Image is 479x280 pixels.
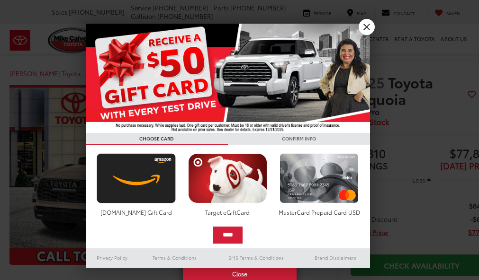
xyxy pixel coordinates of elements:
img: amazoncard.png [94,153,178,203]
h3: CHOOSE CARD [86,133,228,145]
a: Terms & Conditions [138,252,211,263]
div: [DOMAIN_NAME] Gift Card [94,208,178,216]
img: mastercard.png [277,153,361,203]
img: targetcard.png [186,153,270,203]
a: Brand Disclaimers [301,252,370,263]
img: 55838_top_625864.jpg [86,24,370,133]
a: Privacy Policy [86,252,139,263]
h3: CONFIRM INFO [228,133,370,145]
div: Target eGiftCard [186,208,270,216]
a: SMS Terms & Conditions [211,252,301,263]
div: MasterCard Prepaid Card USD [277,208,361,216]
